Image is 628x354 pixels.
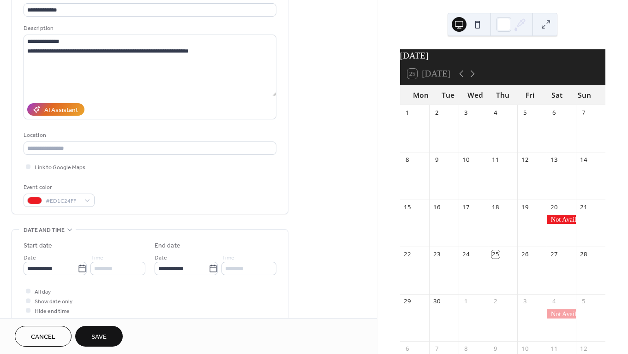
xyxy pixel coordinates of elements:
span: Time [221,253,234,263]
div: [DATE] [400,49,605,63]
button: AI Assistant [27,103,84,116]
div: 3 [520,297,529,306]
div: 11 [550,344,558,353]
div: 8 [403,156,412,164]
button: Save [75,326,123,347]
span: Date and time [24,225,65,235]
div: 21 [580,203,588,211]
div: 29 [403,297,412,306]
div: 4 [491,108,500,117]
div: 30 [432,297,441,306]
div: 1 [462,297,470,306]
div: 9 [432,156,441,164]
span: Show date only [35,297,72,307]
div: Sat [544,85,571,105]
div: 5 [520,108,529,117]
div: AI Assistant [44,106,78,115]
div: 16 [432,203,441,211]
div: Not Available [547,309,576,319]
div: Sun [571,85,598,105]
div: 10 [520,344,529,353]
div: 22 [403,250,412,259]
div: 9 [491,344,500,353]
div: 10 [462,156,470,164]
div: 18 [491,203,500,211]
div: Mon [407,85,435,105]
div: Start date [24,241,52,251]
div: Description [24,24,275,33]
div: 7 [432,344,441,353]
div: 1 [403,108,412,117]
div: Not Available [547,215,576,224]
div: 7 [580,108,588,117]
span: All day [35,287,51,297]
div: 25 [491,250,500,259]
div: 19 [520,203,529,211]
div: 6 [403,344,412,353]
div: 12 [580,344,588,353]
span: Date [155,253,167,263]
div: 2 [432,108,441,117]
div: 13 [550,156,558,164]
div: Wed [462,85,489,105]
div: 27 [550,250,558,259]
div: 14 [580,156,588,164]
div: 23 [432,250,441,259]
span: Hide end time [35,307,70,316]
span: #ED1C24FF [46,196,80,206]
div: 20 [550,203,558,211]
div: 6 [550,108,558,117]
div: Fri [516,85,544,105]
div: 12 [520,156,529,164]
span: Date [24,253,36,263]
div: 17 [462,203,470,211]
div: 28 [580,250,588,259]
div: 24 [462,250,470,259]
div: 2 [491,297,500,306]
span: Link to Google Maps [35,163,85,172]
div: 5 [580,297,588,306]
div: Thu [489,85,516,105]
div: 15 [403,203,412,211]
div: 4 [550,297,558,306]
button: Cancel [15,326,72,347]
div: Tue [435,85,462,105]
div: 26 [520,250,529,259]
div: Event color [24,183,93,192]
span: Cancel [31,332,55,342]
span: Save [91,332,107,342]
div: 3 [462,108,470,117]
div: 8 [462,344,470,353]
span: Time [90,253,103,263]
div: Location [24,130,275,140]
div: 11 [491,156,500,164]
div: End date [155,241,180,251]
